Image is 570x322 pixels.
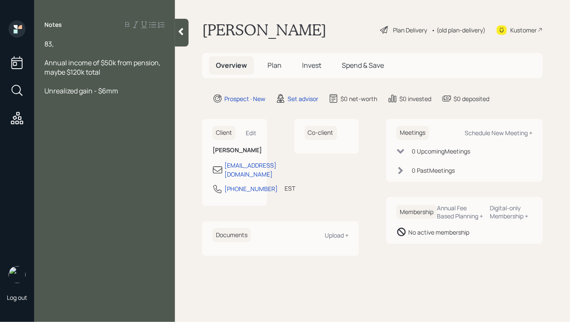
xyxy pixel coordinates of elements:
[393,26,427,35] div: Plan Delivery
[44,20,62,29] label: Notes
[268,61,282,70] span: Plan
[412,166,455,175] div: 0 Past Meeting s
[44,58,162,77] span: Annual income of $50k from pension, maybe $120k total
[408,228,469,237] div: No active membership
[454,94,489,103] div: $0 deposited
[224,161,276,179] div: [EMAIL_ADDRESS][DOMAIN_NAME]
[340,94,377,103] div: $0 net-worth
[7,293,27,302] div: Log out
[216,61,247,70] span: Overview
[9,266,26,283] img: hunter_neumayer.jpg
[246,129,257,137] div: Edit
[437,204,483,220] div: Annual Fee Based Planning +
[224,94,265,103] div: Prospect · New
[212,126,236,140] h6: Client
[396,126,429,140] h6: Meetings
[490,204,532,220] div: Digital-only Membership +
[510,26,537,35] div: Kustomer
[305,126,337,140] h6: Co-client
[285,184,295,193] div: EST
[288,94,318,103] div: Set advisor
[212,228,251,242] h6: Documents
[302,61,321,70] span: Invest
[202,20,326,39] h1: [PERSON_NAME]
[224,184,278,193] div: [PHONE_NUMBER]
[342,61,384,70] span: Spend & Save
[431,26,486,35] div: • (old plan-delivery)
[465,129,532,137] div: Schedule New Meeting +
[44,39,54,49] span: 83,
[212,147,257,154] h6: [PERSON_NAME]
[412,147,470,156] div: 0 Upcoming Meeting s
[399,94,431,103] div: $0 invested
[44,86,118,96] span: Unrealized gain - $6mm
[325,231,349,239] div: Upload +
[396,205,437,219] h6: Membership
